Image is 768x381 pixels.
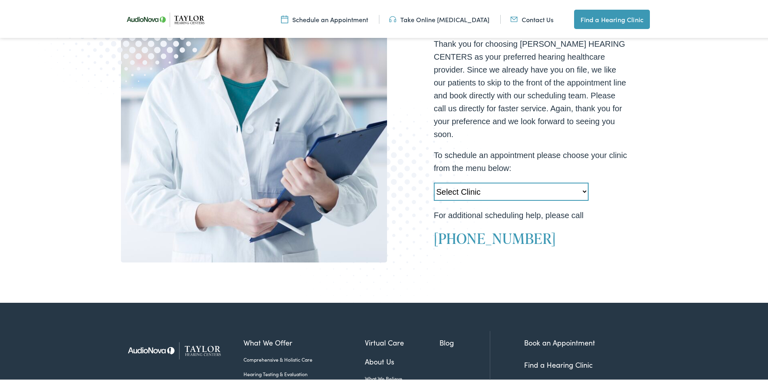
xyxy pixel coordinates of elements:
a: Virtual Care [365,335,440,346]
img: utility icon [389,13,396,22]
a: Find a Hearing Clinic [524,358,593,368]
a: Comprehensive & Holistic Care [244,354,365,362]
img: utility icon [510,13,518,22]
a: Take Online [MEDICAL_DATA] [389,13,489,22]
p: Thank you for choosing [PERSON_NAME] HEARING CENTERS as your preferred hearing healthcare provide... [434,36,627,139]
a: What We Offer [244,335,365,346]
a: Book an Appointment [524,336,595,346]
p: For additional scheduling help, please call [434,207,627,220]
a: [PHONE_NUMBER] [434,227,556,247]
a: Schedule an Appointment [281,13,368,22]
a: Hearing Testing & Evaluation [244,369,365,376]
a: Find a Hearing Clinic [574,8,650,27]
img: Taylor Hearing Centers [121,329,232,369]
p: To schedule an appointment please choose your clinic from the menu below: [434,147,627,173]
img: utility icon [281,13,288,22]
a: What We Believe [365,373,440,381]
a: About Us [365,354,440,365]
a: Blog [439,335,490,346]
img: Bottom portion of a graphic image with a halftone pattern, adding to the site's aesthetic appeal. [281,98,493,318]
a: Contact Us [510,13,554,22]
